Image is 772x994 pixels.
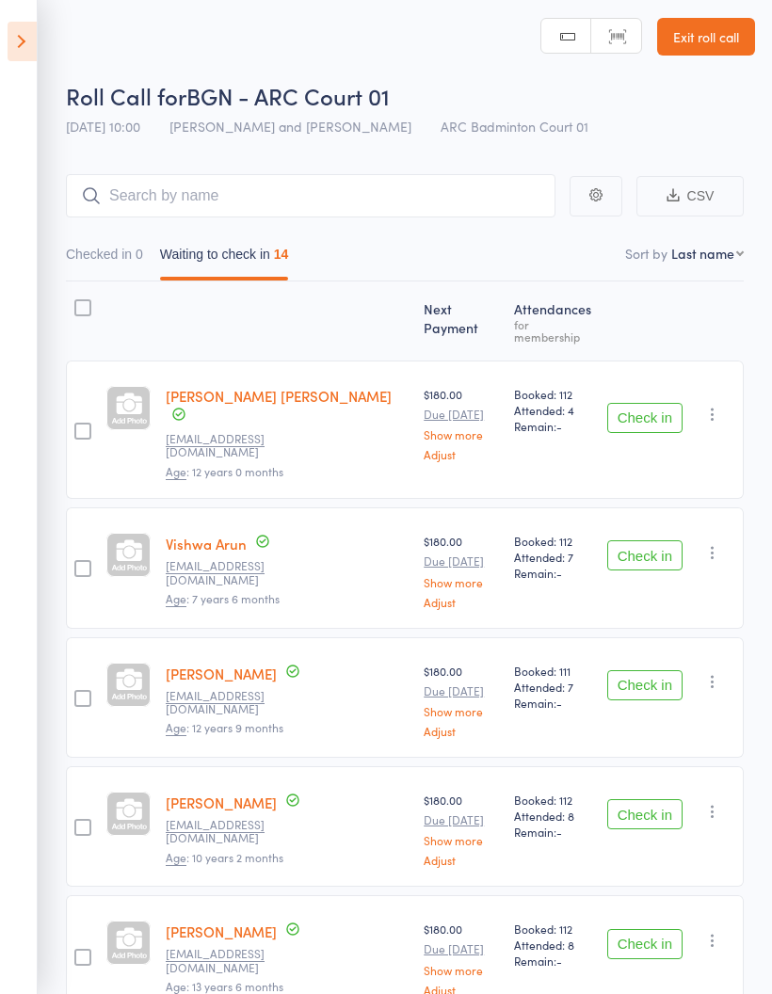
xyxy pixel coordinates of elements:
[556,565,562,581] span: -
[166,664,277,683] a: [PERSON_NAME]
[514,921,592,937] span: Booked: 112
[424,408,499,421] small: Due [DATE]
[166,432,288,459] small: arunbhashyam24@gmail.com
[424,834,499,846] a: Show more
[166,534,247,553] a: Vishwa Arun
[424,684,499,697] small: Due [DATE]
[657,18,755,56] a: Exit roll call
[514,953,592,969] span: Remain:
[166,849,283,866] span: : 10 years 2 months
[607,540,683,570] button: Check in
[424,792,499,866] div: $180.00
[514,549,592,565] span: Attended: 7
[625,244,667,263] label: Sort by
[166,463,283,480] span: : 12 years 0 months
[514,318,592,343] div: for membership
[274,247,289,262] div: 14
[169,117,411,136] span: [PERSON_NAME] and [PERSON_NAME]
[507,290,600,352] div: Atten­dances
[424,554,499,568] small: Due [DATE]
[424,596,499,608] a: Adjust
[424,813,499,826] small: Due [DATE]
[66,80,186,111] span: Roll Call for
[166,947,288,974] small: Joyveen@gmail.com
[424,576,499,588] a: Show more
[416,290,507,352] div: Next Payment
[514,402,592,418] span: Attended: 4
[514,695,592,711] span: Remain:
[441,117,588,136] span: ARC Badminton Court 01
[66,174,555,217] input: Search by name
[424,725,499,737] a: Adjust
[166,818,288,845] small: 2nidhi.d@gmail.com
[514,533,592,549] span: Booked: 112
[636,176,744,216] button: CSV
[514,663,592,679] span: Booked: 111
[556,824,562,840] span: -
[186,80,390,111] span: BGN - ARC Court 01
[607,929,683,959] button: Check in
[671,244,734,263] div: Last name
[166,922,277,941] a: [PERSON_NAME]
[166,386,392,406] a: [PERSON_NAME] [PERSON_NAME]
[166,689,288,716] small: Rekhasp@gmail.com
[556,953,562,969] span: -
[424,533,499,607] div: $180.00
[166,559,288,586] small: srivarun@gmail.com
[424,386,499,460] div: $180.00
[166,793,277,812] a: [PERSON_NAME]
[424,663,499,737] div: $180.00
[160,237,289,281] button: Waiting to check in14
[607,799,683,829] button: Check in
[66,117,140,136] span: [DATE] 10:00
[514,679,592,695] span: Attended: 7
[514,824,592,840] span: Remain:
[607,670,683,700] button: Check in
[424,428,499,441] a: Show more
[136,247,143,262] div: 0
[424,942,499,955] small: Due [DATE]
[424,964,499,976] a: Show more
[66,237,143,281] button: Checked in0
[424,854,499,866] a: Adjust
[514,937,592,953] span: Attended: 8
[514,565,592,581] span: Remain:
[556,695,562,711] span: -
[166,590,280,607] span: : 7 years 6 months
[424,705,499,717] a: Show more
[514,808,592,824] span: Attended: 8
[424,448,499,460] a: Adjust
[607,403,683,433] button: Check in
[166,719,283,736] span: : 12 years 9 months
[514,386,592,402] span: Booked: 112
[556,418,562,434] span: -
[514,418,592,434] span: Remain:
[514,792,592,808] span: Booked: 112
